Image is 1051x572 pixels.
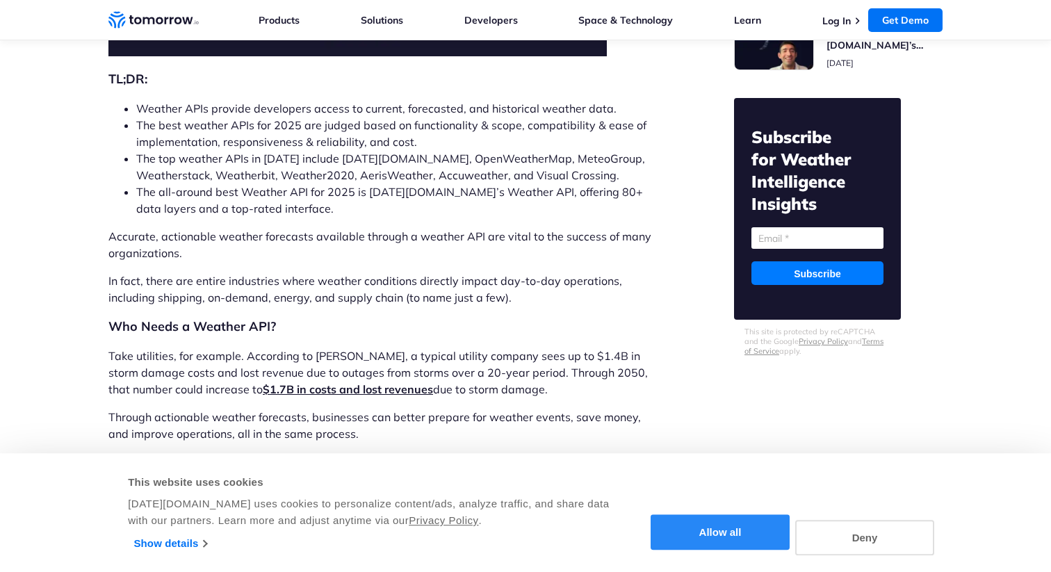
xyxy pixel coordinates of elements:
[108,70,660,89] h2: TL;DR:
[409,514,478,526] a: Privacy Policy
[108,272,660,306] p: In fact, there are entire industries where weather conditions directly impact day-to-day operatio...
[734,14,761,26] a: Learn
[744,336,883,356] a: Terms of Service
[136,150,660,183] li: The top weather APIs in [DATE] include [DATE][DOMAIN_NAME], OpenWeatherMap, MeteoGroup, Weatherst...
[464,14,518,26] a: Developers
[795,520,934,555] button: Deny
[751,227,883,249] input: Email *
[751,126,883,215] h2: Subscribe for Weather Intelligence Insights
[136,117,660,150] li: The best weather APIs for 2025 are judged based on functionality & scope, compatibility & ease of...
[822,15,851,27] a: Log In
[744,327,890,356] p: This site is protected by reCAPTCHA and the Google and apply.
[361,14,403,26] a: Solutions
[108,317,660,336] h2: Who Needs a Weather API?
[108,348,660,398] p: Take utilities, for example. According to [PERSON_NAME], a typical utility company sees up to $1....
[134,533,207,554] a: Show details
[108,228,660,261] p: Accurate, actionable weather forecasts available through a weather API are vital to the success o...
[136,100,660,117] li: Weather APIs provide developers access to current, forecasted, and historical weather data.
[651,515,790,550] button: Allow all
[136,183,660,217] li: The all-around best Weather API for 2025 is [DATE][DOMAIN_NAME]’s Weather API, offering 80+ data ...
[128,474,611,491] div: This website uses cookies
[868,8,943,32] a: Get Demo
[826,58,854,68] span: publish date
[263,382,433,396] a: $1.7B in costs and lost revenues
[799,336,848,346] a: Privacy Policy
[108,409,660,442] p: Through actionable weather forecasts, businesses can better prepare for weather events, save mone...
[128,496,611,529] div: [DATE][DOMAIN_NAME] uses cookies to personalize content/ads, analyze traffic, and share data with...
[578,14,673,26] a: Space & Technology
[108,10,199,31] a: Home link
[751,261,883,285] input: Subscribe
[259,14,300,26] a: Products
